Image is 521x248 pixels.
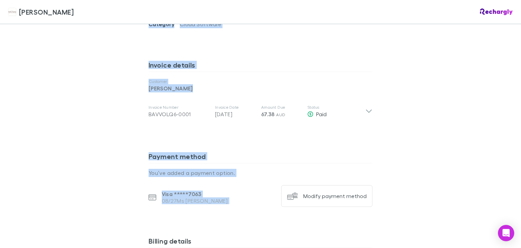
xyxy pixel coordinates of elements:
[143,98,378,125] div: Invoice NumberBAVVOLQ6-0001Invoice Date[DATE]Amount Due67.38 AUDStatusPaid
[149,152,372,163] h3: Payment method
[8,8,16,16] img: Hales Douglass's Logo
[281,185,372,207] button: Modify payment method
[303,193,367,199] div: Modify payment method
[149,237,372,248] h3: Billing details
[149,21,180,28] span: Category
[149,105,210,110] p: Invoice Number
[498,225,514,241] div: Open Intercom Messenger
[149,84,372,92] p: [PERSON_NAME]
[480,8,513,15] img: Rechargly Logo
[149,110,210,118] div: BAVVOLQ6-0001
[149,79,372,84] p: Customer
[261,111,275,118] span: 67.38
[307,105,365,110] p: Status
[276,112,285,117] span: AUD
[316,111,327,117] span: Paid
[215,110,256,118] p: [DATE]
[149,169,372,177] p: You’ve added a payment option.
[162,197,228,204] p: 08/27 Ms [PERSON_NAME]
[149,61,372,72] h3: Invoice details
[287,191,298,201] img: Modify payment method's Logo
[19,7,74,17] span: [PERSON_NAME]
[215,105,256,110] p: Invoice Date
[261,105,302,110] p: Amount Due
